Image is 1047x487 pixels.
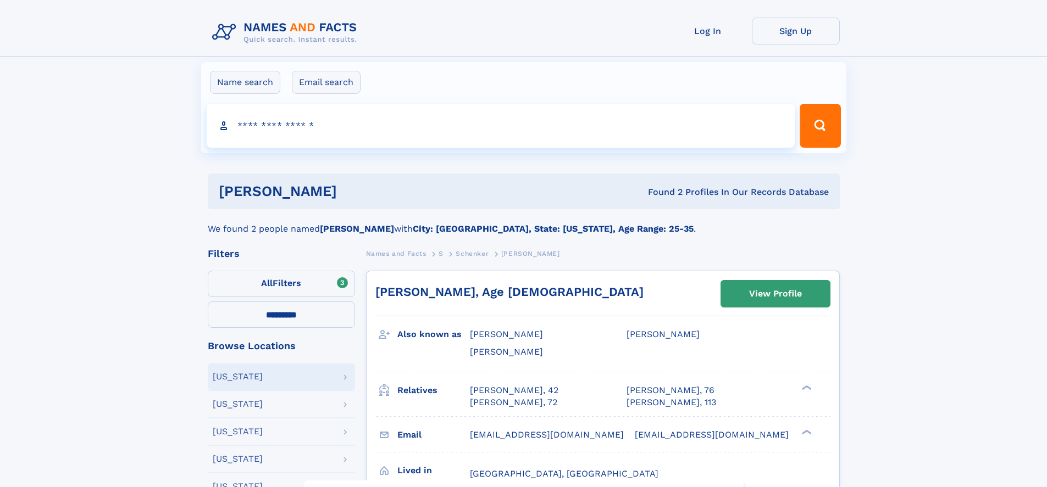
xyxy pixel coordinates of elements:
div: [US_STATE] [213,400,263,408]
a: [PERSON_NAME], Age [DEMOGRAPHIC_DATA] [375,285,644,299]
b: [PERSON_NAME] [320,223,394,234]
h1: [PERSON_NAME] [219,184,492,198]
div: ❯ [799,384,812,391]
a: View Profile [721,281,830,307]
div: Filters [208,249,355,259]
h3: Relatives [397,381,470,400]
span: [GEOGRAPHIC_DATA], [GEOGRAPHIC_DATA] [470,468,658,479]
span: [EMAIL_ADDRESS][DOMAIN_NAME] [635,429,789,440]
div: Found 2 Profiles In Our Records Database [492,186,829,198]
span: S [439,250,444,258]
a: Schenker [456,247,489,260]
img: Logo Names and Facts [208,18,366,47]
a: [PERSON_NAME], 42 [470,384,558,396]
span: [PERSON_NAME] [470,329,543,339]
a: Log In [664,18,752,44]
div: View Profile [749,281,802,306]
div: Browse Locations [208,341,355,351]
div: [US_STATE] [213,455,263,463]
h3: Also known as [397,325,470,344]
b: City: [GEOGRAPHIC_DATA], State: [US_STATE], Age Range: 25-35 [413,223,694,234]
h3: Email [397,426,470,444]
div: [US_STATE] [213,372,263,381]
div: [US_STATE] [213,427,263,436]
a: S [439,247,444,260]
h3: Lived in [397,461,470,480]
span: [PERSON_NAME] [470,346,543,357]
a: Names and Facts [366,247,426,260]
button: Search Button [800,104,840,148]
span: [PERSON_NAME] [627,329,700,339]
div: We found 2 people named with . [208,209,840,236]
label: Email search [292,71,361,94]
a: Sign Up [752,18,840,44]
div: ❯ [799,428,812,435]
span: [EMAIL_ADDRESS][DOMAIN_NAME] [470,429,624,440]
span: Schenker [456,250,489,258]
a: [PERSON_NAME], 76 [627,384,714,396]
span: [PERSON_NAME] [501,250,560,258]
a: [PERSON_NAME], 72 [470,396,557,408]
label: Name search [210,71,280,94]
input: search input [207,104,795,148]
a: [PERSON_NAME], 113 [627,396,716,408]
span: All [261,278,273,288]
label: Filters [208,271,355,297]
